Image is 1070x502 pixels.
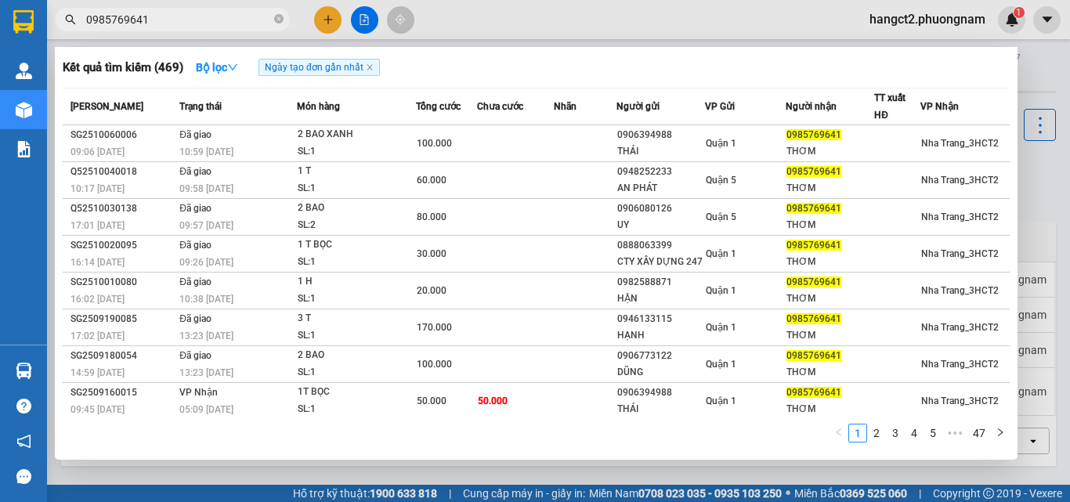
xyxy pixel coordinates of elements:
span: 13:23 [DATE] [179,330,233,341]
span: right [996,428,1005,437]
span: VP Gửi [705,101,735,112]
div: HẬN [617,291,705,307]
li: 2 [867,424,886,442]
div: 2 BAO XANH [298,126,415,143]
span: message [16,469,31,484]
span: 100.000 [417,138,452,149]
span: 17:01 [DATE] [70,220,125,231]
span: 10:59 [DATE] [179,146,233,157]
span: question-circle [16,399,31,414]
span: Trạng thái [179,101,222,112]
span: Nha Trang_3HCT2 [921,211,999,222]
span: Quận 5 [706,211,736,222]
div: SG2510020095 [70,237,175,254]
span: Quận 1 [706,248,736,259]
span: 10:38 [DATE] [179,294,233,305]
span: 10:17 [DATE] [70,183,125,194]
button: Bộ lọcdown [183,55,251,80]
button: left [830,424,848,442]
div: 0948252233 [617,164,705,180]
div: 0906080126 [617,200,705,217]
span: 17:02 [DATE] [70,330,125,341]
span: 0985769641 [786,387,841,398]
span: close [366,63,374,71]
span: Đã giao [179,350,211,361]
div: Q52510030138 [70,200,175,217]
span: Chưa cước [477,101,523,112]
li: 5 [924,424,942,442]
div: THƠM [786,327,874,344]
span: 16:02 [DATE] [70,294,125,305]
div: THƠM [786,180,874,197]
li: 3 [886,424,905,442]
div: 1T BỌC [298,384,415,401]
div: 2 BAO [298,200,415,217]
span: close-circle [274,13,284,27]
span: 0985769641 [786,276,841,287]
img: logo-vxr [13,10,34,34]
div: 0906394988 [617,385,705,401]
div: 1 T [298,163,415,180]
li: 4 [905,424,924,442]
span: Nha Trang_3HCT2 [921,285,999,296]
span: 09:26 [DATE] [179,257,233,268]
span: Tổng cước [416,101,461,112]
span: VP Nhận [179,387,218,398]
div: AN PHÁT [617,180,705,197]
div: 1 H [298,273,415,291]
div: THÁI [617,401,705,417]
div: SL: 1 [298,401,415,418]
img: solution-icon [16,141,32,157]
span: Đã giao [179,313,211,324]
a: 47 [968,424,990,442]
span: 80.000 [417,211,446,222]
span: Đã giao [179,203,211,214]
span: 0985769641 [786,129,841,140]
div: HẠNH [617,327,705,344]
input: Tìm tên, số ĐT hoặc mã đơn [86,11,271,28]
div: SL: 1 [298,364,415,381]
div: DŨNG [617,364,705,381]
span: 0985769641 [786,166,841,177]
div: SG2509190085 [70,311,175,327]
div: SL: 1 [298,291,415,308]
div: 3 T [298,310,415,327]
li: Previous Page [830,424,848,442]
span: Quận 1 [706,359,736,370]
li: Next Page [991,424,1010,442]
a: 3 [887,424,904,442]
div: THƠM [786,401,874,417]
span: 16:14 [DATE] [70,257,125,268]
div: THƠM [786,364,874,381]
span: Quận 1 [706,285,736,296]
span: Người nhận [786,101,837,112]
div: THƠM [786,254,874,270]
li: 47 [967,424,991,442]
span: Người gửi [616,101,660,112]
span: Nha Trang_3HCT2 [921,248,999,259]
span: ••• [942,424,967,442]
div: 0982588871 [617,274,705,291]
span: Món hàng [297,101,340,112]
span: 100.000 [417,359,452,370]
span: 170.000 [417,322,452,333]
div: SG2509180054 [70,348,175,364]
span: Quận 5 [706,175,736,186]
div: CTY XÂY DỰNG 247 [617,254,705,270]
span: 50.000 [417,395,446,406]
span: [PERSON_NAME] [70,101,143,112]
div: THÁI [617,143,705,160]
div: 1 T BỌC [298,237,415,254]
a: 4 [906,424,923,442]
span: 13:23 [DATE] [179,367,233,378]
div: 0906394988 [617,127,705,143]
img: warehouse-icon [16,63,32,79]
div: Q52510040018 [70,164,175,180]
img: warehouse-icon [16,102,32,118]
li: Next 5 Pages [942,424,967,442]
span: left [834,428,844,437]
span: 14:59 [DATE] [70,367,125,378]
span: Đã giao [179,129,211,140]
h3: Kết quả tìm kiếm ( 469 ) [63,60,183,76]
span: 0985769641 [786,203,841,214]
